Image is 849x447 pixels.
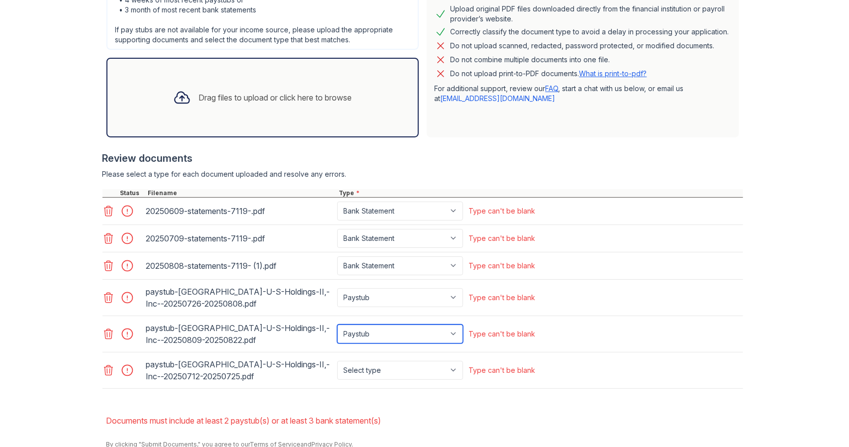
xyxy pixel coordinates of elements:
div: 20250709-statements-7119-.pdf [146,230,333,246]
p: For additional support, review our , start a chat with us below, or email us at [435,84,731,104]
div: Type can't be blank [469,233,536,243]
div: Status [118,189,146,197]
div: Correctly classify the document type to avoid a delay in processing your application. [451,26,729,38]
div: 20250808-statements-7119- (1).pdf [146,258,333,274]
div: Drag files to upload or click here to browse [199,92,352,104]
div: Type can't be blank [469,261,536,271]
div: Filename [146,189,337,197]
a: FAQ [546,84,559,93]
div: Please select a type for each document uploaded and resolve any errors. [102,169,743,179]
div: Upload original PDF files downloaded directly from the financial institution or payroll provider’... [451,4,731,24]
div: paystub-[GEOGRAPHIC_DATA]-U-S-Holdings-II,-Inc--20250809-20250822.pdf [146,320,333,348]
div: paystub-[GEOGRAPHIC_DATA]-U-S-Holdings-II,-Inc--20250726-20250808.pdf [146,284,333,312]
a: [EMAIL_ADDRESS][DOMAIN_NAME] [441,94,556,103]
div: Type can't be blank [469,293,536,303]
div: paystub-[GEOGRAPHIC_DATA]-U-S-Holdings-II,-Inc--20250712-20250725.pdf [146,356,333,384]
div: 20250609-statements-7119-.pdf [146,203,333,219]
div: Do not combine multiple documents into one file. [451,54,610,66]
div: Do not upload scanned, redacted, password protected, or modified documents. [451,40,715,52]
div: Type can't be blank [469,329,536,339]
li: Documents must include at least 2 paystub(s) or at least 3 bank statement(s) [106,411,743,431]
div: Type can't be blank [469,206,536,216]
div: Type can't be blank [469,365,536,375]
div: Review documents [102,151,743,165]
div: Type [337,189,743,197]
a: What is print-to-pdf? [579,69,647,78]
p: Do not upload print-to-PDF documents. [451,69,647,79]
